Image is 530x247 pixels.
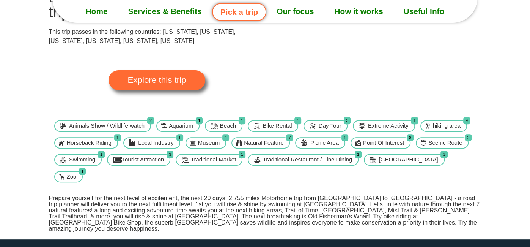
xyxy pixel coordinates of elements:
[176,134,183,141] span: 1
[361,139,406,147] span: Point Of Interest
[426,139,464,147] span: Scenic Route
[118,2,212,21] a: Services & Benefits
[136,139,175,147] span: Local Industry
[239,151,245,158] span: 1
[127,76,186,84] span: Explore this trip
[411,117,418,124] span: 1
[79,168,86,175] span: 1
[189,155,238,164] span: Traditional Market
[355,151,362,158] span: 1
[317,122,343,130] span: Day Tour
[52,2,477,21] nav: Menu
[341,134,348,141] span: 1
[239,117,245,124] span: 1
[218,122,238,130] span: Beach
[120,155,166,164] span: Tourist Attraction
[261,122,294,130] span: Bike Rental
[440,151,447,158] span: 1
[196,139,222,147] span: Museum
[393,2,455,21] a: Useful Info
[431,122,462,130] span: hiking area
[344,117,351,124] span: 3
[167,151,173,158] span: 3
[114,134,121,141] span: 1
[294,117,301,124] span: 1
[49,28,236,44] span: This trip passes in the following countries: [US_STATE], [US_STATE], [US_STATE], [US_STATE], [US_...
[377,155,440,164] span: [GEOGRAPHIC_DATA]
[67,122,146,130] span: Animals Show / Wildlife watch
[463,117,470,124] span: 9
[266,2,324,21] a: Our focus
[65,173,79,181] span: Zoo
[366,122,410,130] span: Extreme Activity
[242,139,285,147] span: Natural Feature
[222,134,229,141] span: 1
[465,134,472,141] span: 2
[109,70,205,90] a: Explore this trip
[75,2,118,21] a: Home
[67,155,97,164] span: Swimming
[261,155,354,164] span: Traditional Restaurant / Fine Dining
[286,134,293,141] span: 7
[49,195,481,232] p: Prepare yourself for the next level of excitement, the next 20 days, 2,755 miles Motorhome trip f...
[407,134,414,141] span: 8
[308,139,341,147] span: Picnic Area
[324,2,393,21] a: How it works
[196,117,203,124] span: 1
[65,139,113,147] span: Horseback Riding
[212,3,266,21] a: Pick a trip
[98,151,105,158] span: 1
[147,117,154,124] span: 2
[167,122,195,130] span: Aquarium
